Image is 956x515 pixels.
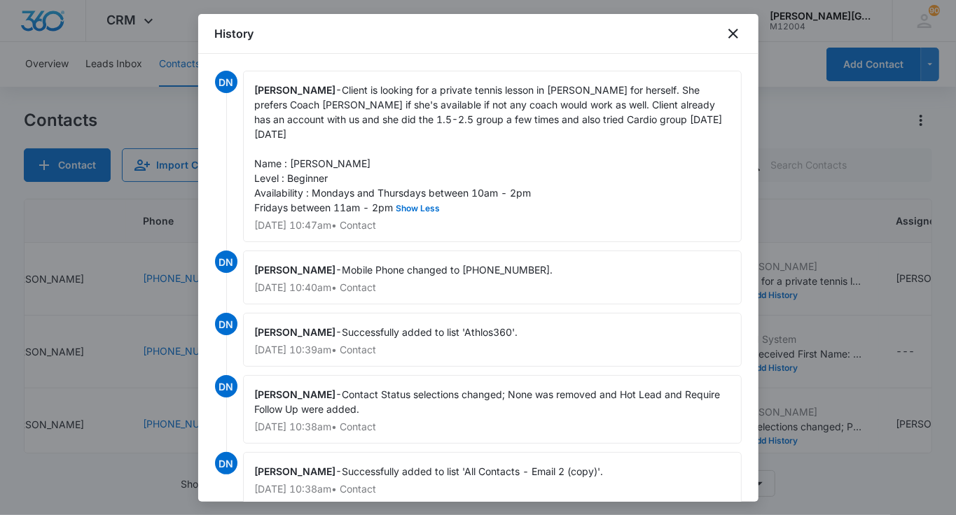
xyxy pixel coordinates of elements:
[215,251,237,273] span: DN
[725,25,742,42] button: close
[255,84,726,213] span: Client is looking for a private tennis lesson in [PERSON_NAME] for herself. She prefers Coach [PE...
[243,251,742,304] div: -
[255,84,336,96] span: [PERSON_NAME]
[255,283,730,292] p: [DATE] 10:40am • Contact
[243,71,742,242] div: -
[342,326,518,338] span: Successfully added to list 'Athlos360'.
[255,484,730,494] p: [DATE] 10:38am • Contact
[255,220,730,230] p: [DATE] 10:47am • Contact
[342,264,553,276] span: Mobile Phone changed to [PHONE_NUMBER].
[215,25,254,42] h1: History
[255,264,336,276] span: [PERSON_NAME]
[342,465,604,477] span: Successfully added to list 'All Contacts - Email 2 (copy)'.
[215,313,237,335] span: DN
[215,71,237,93] span: DN
[215,452,237,474] span: DN
[255,388,723,415] span: Contact Status selections changed; None was removed and Hot Lead and Require Follow Up were added.
[255,345,730,355] p: [DATE] 10:39am • Contact
[215,375,237,397] span: DN
[255,326,336,338] span: [PERSON_NAME]
[243,452,742,506] div: -
[243,313,742,367] div: -
[255,465,336,477] span: [PERSON_NAME]
[243,375,742,444] div: -
[255,422,730,432] p: [DATE] 10:38am • Contact
[394,204,443,213] button: Show Less
[255,388,336,400] span: [PERSON_NAME]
